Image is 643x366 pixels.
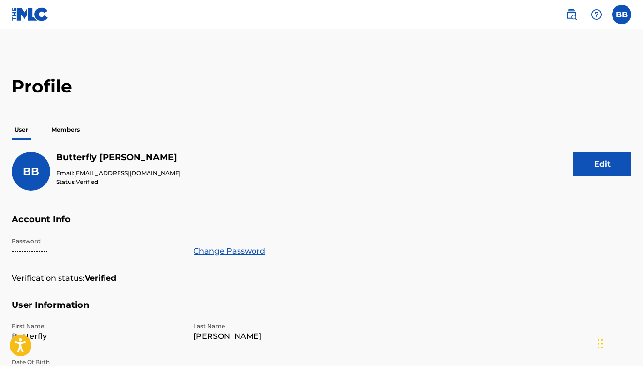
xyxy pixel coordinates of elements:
p: [PERSON_NAME] [194,331,364,342]
span: [EMAIL_ADDRESS][DOMAIN_NAME] [74,169,181,177]
p: First Name [12,322,182,331]
p: User [12,120,31,140]
button: Edit [573,152,631,176]
h5: User Information [12,300,631,322]
iframe: Resource Center [616,229,643,308]
p: Verification status: [12,273,85,284]
h5: Account Info [12,214,631,237]
p: Status: [56,178,181,186]
h2: Profile [12,76,631,97]
div: Drag [598,329,603,358]
strong: Verified [85,273,116,284]
a: Change Password [194,245,265,257]
img: search [566,9,577,20]
p: Last Name [194,322,364,331]
p: Members [48,120,83,140]
a: Public Search [562,5,581,24]
span: BB [23,165,39,178]
img: MLC Logo [12,7,49,21]
span: Verified [76,178,98,185]
img: help [591,9,602,20]
div: User Menu [612,5,631,24]
p: Password [12,237,182,245]
p: Email: [56,169,181,178]
h5: Butterfly Boucher [56,152,181,163]
iframe: Chat Widget [595,320,643,366]
div: Help [587,5,606,24]
p: ••••••••••••••• [12,245,182,257]
p: Butterfly [12,331,182,342]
